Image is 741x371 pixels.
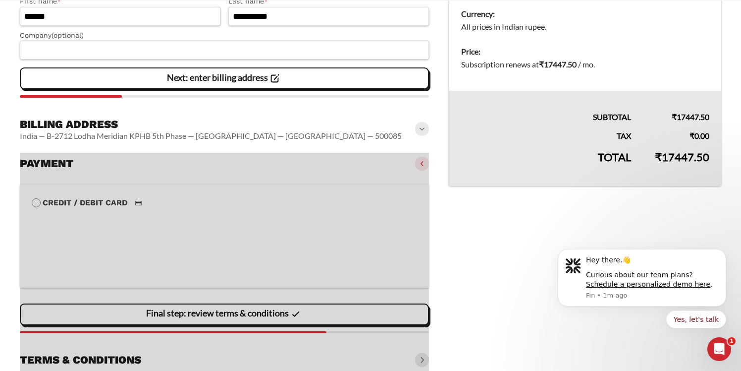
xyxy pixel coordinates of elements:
[689,131,694,140] span: ₹
[20,30,429,41] label: Company
[578,60,593,69] span: / mo
[543,237,741,366] iframe: Intercom notifications message
[672,112,677,122] span: ₹
[20,67,429,89] vaadin-button: Next: enter billing address
[461,7,709,20] dt: Currency:
[449,124,643,142] th: Tax
[449,91,643,124] th: Subtotal
[461,20,709,33] dd: All prices in Indian rupee.
[728,337,736,345] span: 1
[52,31,84,39] span: (optional)
[449,142,643,186] th: Total
[707,337,731,361] iframe: Intercom live chat
[20,131,402,141] vaadin-horizontal-layout: India — B-2712 Lodha Meridian KPHB 5th Phase — [GEOGRAPHIC_DATA] — [GEOGRAPHIC_DATA] — 500085
[655,150,709,164] bdi: 17447.50
[689,131,709,140] bdi: 0.00
[461,60,595,69] span: Subscription renews at .
[461,45,709,58] dt: Price:
[539,60,544,69] span: ₹
[20,118,402,131] h3: Billing address
[672,112,709,122] bdi: 17447.50
[655,150,662,164] span: ₹
[539,60,577,69] bdi: 17447.50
